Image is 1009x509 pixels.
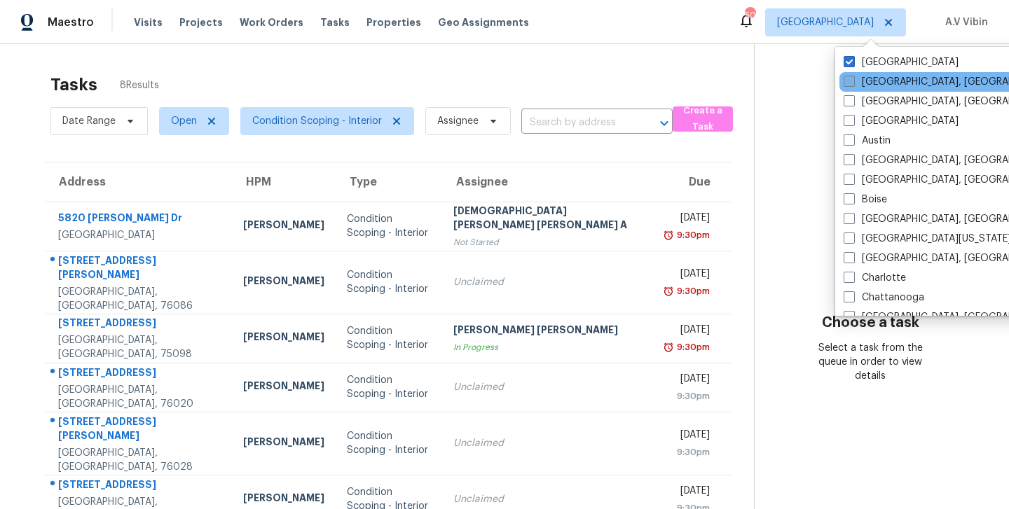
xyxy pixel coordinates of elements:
div: Unclaimed [453,380,647,394]
div: 9:30pm [669,445,710,459]
span: Visits [134,15,163,29]
div: [STREET_ADDRESS][PERSON_NAME] [58,253,221,285]
div: [GEOGRAPHIC_DATA], [GEOGRAPHIC_DATA], 75098 [58,333,221,361]
span: 8 Results [120,78,159,92]
div: Unclaimed [453,492,647,506]
span: Geo Assignments [438,15,529,29]
div: Unclaimed [453,275,647,289]
span: Date Range [62,114,116,128]
h2: Tasks [50,78,97,92]
label: Charlotte [844,271,906,285]
div: [PERSON_NAME] [PERSON_NAME] [453,323,647,340]
th: Assignee [442,162,658,202]
th: Due [658,162,732,202]
label: Boise [844,193,887,207]
th: Address [45,162,232,202]
div: Condition Scoping - Interior [347,212,431,240]
img: Overdue Alarm Icon [663,340,674,354]
label: [GEOGRAPHIC_DATA] [844,114,959,128]
span: Tasks [320,18,350,27]
span: Maestro [48,15,94,29]
div: In Progress [453,340,647,354]
div: [PERSON_NAME] [243,330,324,347]
span: [GEOGRAPHIC_DATA] [777,15,874,29]
label: Austin [844,134,891,148]
span: Condition Scoping - Interior [252,114,382,128]
h3: Choose a task [822,316,919,330]
th: HPM [232,162,336,202]
div: Unclaimed [453,436,647,450]
div: [STREET_ADDRESS] [58,365,221,383]
div: [DATE] [669,372,710,389]
div: 5820 [PERSON_NAME] Dr [58,211,221,228]
button: Open [654,113,674,133]
div: [STREET_ADDRESS] [58,477,221,495]
span: Properties [366,15,421,29]
img: Overdue Alarm Icon [663,284,674,298]
div: [PERSON_NAME] [243,379,324,396]
div: [GEOGRAPHIC_DATA] [58,228,221,242]
button: Create a Task [673,106,733,132]
div: Select a task from the queue in order to view details [813,341,929,383]
span: Projects [179,15,223,29]
div: [GEOGRAPHIC_DATA], [GEOGRAPHIC_DATA], 76086 [58,285,221,313]
div: [DATE] [669,323,710,340]
div: 9:30pm [674,228,710,242]
span: Assignee [437,114,479,128]
div: [DATE] [669,428,710,445]
label: [GEOGRAPHIC_DATA] [844,55,959,69]
div: [PERSON_NAME] [243,218,324,235]
span: Work Orders [240,15,303,29]
input: Search by address [521,112,633,134]
div: 9:30pm [674,284,710,298]
span: A.V Vibin [940,15,988,29]
div: 50 [745,8,755,22]
div: [STREET_ADDRESS][PERSON_NAME] [58,414,221,446]
span: Create a Task [680,103,726,135]
div: [DATE] [669,211,710,228]
span: Open [171,114,197,128]
div: [PERSON_NAME] [243,435,324,452]
div: [DATE] [669,267,710,284]
div: [PERSON_NAME] [243,491,324,508]
div: [GEOGRAPHIC_DATA], [GEOGRAPHIC_DATA], 76020 [58,383,221,411]
div: [DATE] [669,484,710,501]
div: Condition Scoping - Interior [347,268,431,296]
div: 9:30pm [674,340,710,354]
label: Chattanooga [844,291,924,305]
img: Overdue Alarm Icon [663,228,674,242]
div: [DEMOGRAPHIC_DATA][PERSON_NAME] [PERSON_NAME] A [453,204,647,235]
div: Condition Scoping - Interior [347,373,431,401]
div: Not Started [453,235,647,249]
div: Condition Scoping - Interior [347,324,431,352]
div: 9:30pm [669,389,710,403]
th: Type [336,162,442,202]
div: [PERSON_NAME] [243,274,324,291]
div: [GEOGRAPHIC_DATA], [GEOGRAPHIC_DATA], 76028 [58,446,221,474]
div: Condition Scoping - Interior [347,429,431,457]
div: [STREET_ADDRESS] [58,316,221,333]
